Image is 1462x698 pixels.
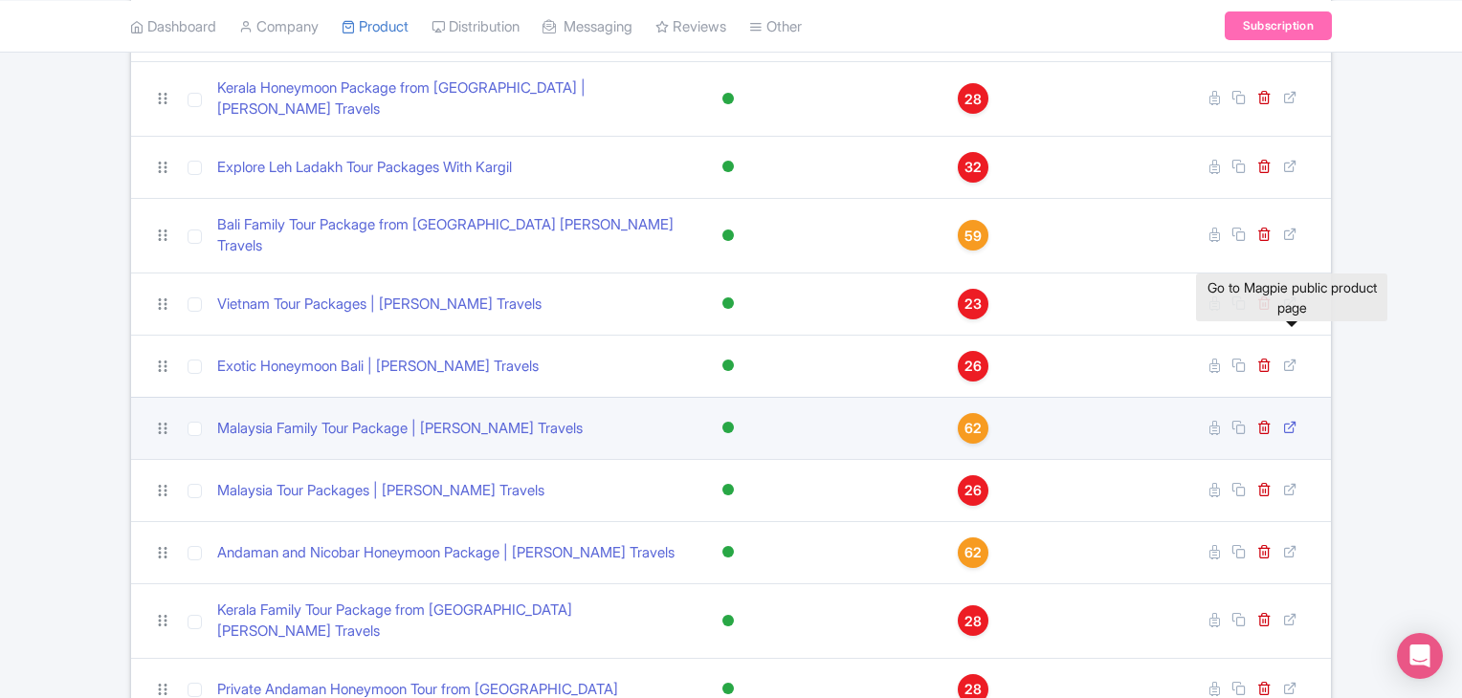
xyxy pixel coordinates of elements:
[964,611,982,632] span: 28
[964,294,982,315] span: 23
[719,153,738,181] div: Active
[941,83,1006,114] a: 28
[964,356,982,377] span: 26
[217,600,682,643] a: Kerala Family Tour Package from [GEOGRAPHIC_DATA] [PERSON_NAME] Travels
[719,607,738,635] div: Active
[719,222,738,250] div: Active
[217,480,544,502] a: Malaysia Tour Packages | [PERSON_NAME] Travels
[941,605,1006,636] a: 28
[217,157,512,179] a: Explore Leh Ladakh Tour Packages With Kargil
[964,226,982,247] span: 59
[719,538,738,566] div: Active
[719,476,738,504] div: Active
[941,289,1006,319] a: 23
[719,85,738,113] div: Active
[719,290,738,317] div: Active
[941,351,1006,382] a: 26
[941,152,1006,183] a: 32
[217,294,542,316] a: Vietnam Tour Packages | [PERSON_NAME] Travels
[941,475,1006,506] a: 26
[941,220,1006,251] a: 59
[217,214,682,257] a: Bali Family Tour Package from [GEOGRAPHIC_DATA] [PERSON_NAME] Travels
[217,418,583,440] a: Malaysia Family Tour Package | [PERSON_NAME] Travels
[941,537,1006,568] a: 62
[1397,633,1443,679] div: Open Intercom Messenger
[964,89,982,110] span: 28
[217,356,539,378] a: Exotic Honeymoon Bali | [PERSON_NAME] Travels
[941,413,1006,444] a: 62
[964,542,982,563] span: 62
[1225,11,1332,40] a: Subscription
[964,157,982,178] span: 32
[217,542,675,564] a: Andaman and Nicobar Honeymoon Package | [PERSON_NAME] Travels
[719,414,738,442] div: Active
[1196,273,1387,321] div: Go to Magpie public product page
[719,352,738,380] div: Active
[964,418,982,439] span: 62
[964,480,982,501] span: 26
[217,77,682,120] a: Kerala Honeymoon Package from [GEOGRAPHIC_DATA] | [PERSON_NAME] Travels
